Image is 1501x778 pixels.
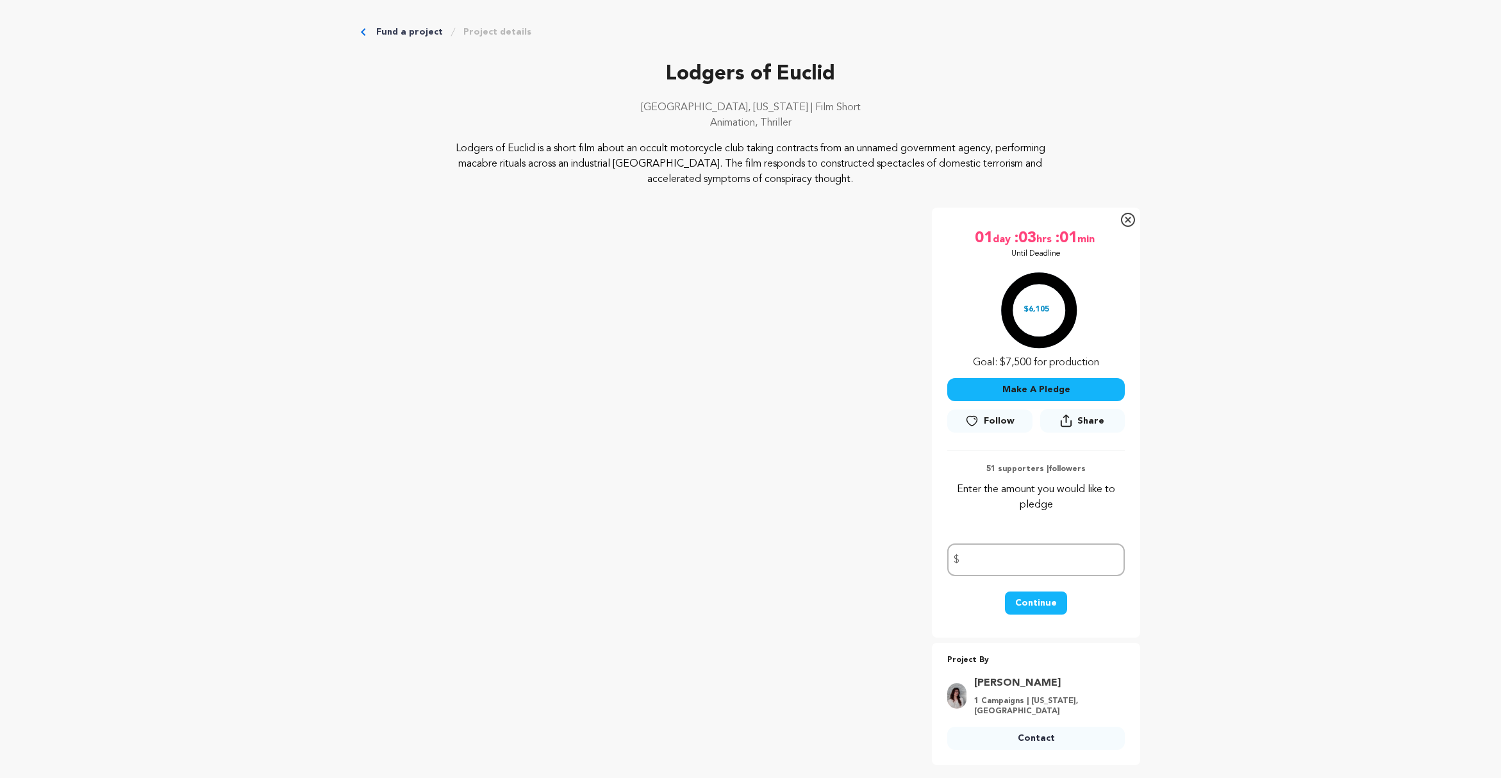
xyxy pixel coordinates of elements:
span: $ [954,552,959,568]
button: Share [1040,409,1125,433]
img: 29092f4f8badb781.png [947,683,966,709]
span: :03 [1013,228,1036,249]
span: min [1077,228,1097,249]
a: Fund a project [376,26,443,38]
a: Contact [947,727,1125,750]
div: Breadcrumb [361,26,1140,38]
p: 51 supporters | followers [947,464,1125,474]
p: Until Deadline [1011,249,1061,259]
p: Project By [947,653,1125,668]
span: Share [1040,409,1125,438]
span: day [993,228,1013,249]
a: Goto Elise Schierbeek profile [974,675,1117,691]
p: Animation, Thriller [361,115,1140,131]
p: [GEOGRAPHIC_DATA], [US_STATE] | Film Short [361,100,1140,115]
span: Follow [984,415,1015,427]
p: 1 Campaigns | [US_STATE], [GEOGRAPHIC_DATA] [974,696,1117,716]
a: Follow [947,410,1032,433]
span: 01 [975,228,993,249]
span: Share [1077,415,1104,427]
p: Lodgers of Euclid is a short film about an occult motorcycle club taking contracts from an unname... [439,141,1063,187]
span: :01 [1054,228,1077,249]
p: Lodgers of Euclid [361,59,1140,90]
button: Make A Pledge [947,378,1125,401]
a: Project details [463,26,531,38]
span: hrs [1036,228,1054,249]
button: Continue [1005,592,1067,615]
p: Enter the amount you would like to pledge [947,482,1125,513]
